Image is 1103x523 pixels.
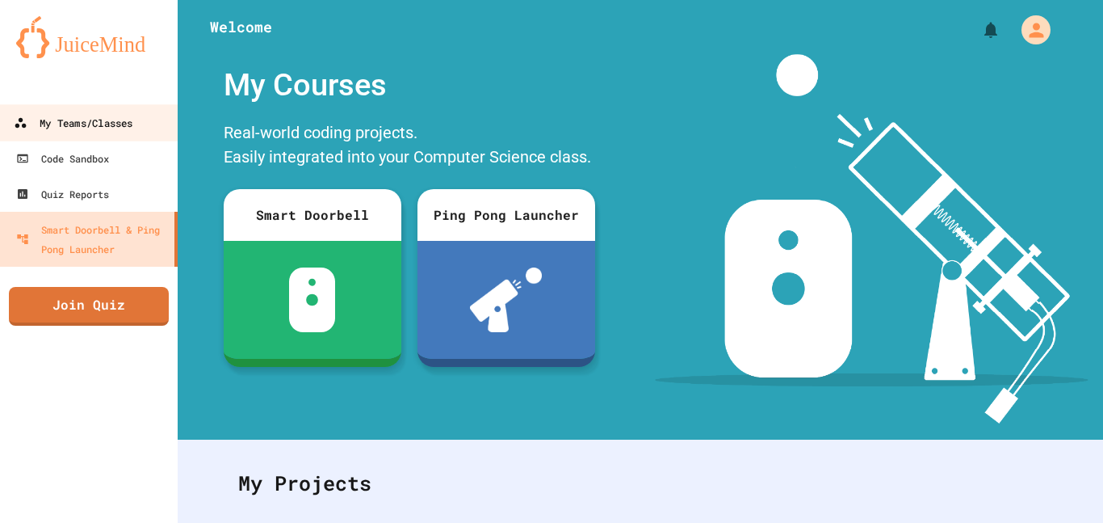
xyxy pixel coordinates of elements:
[216,116,603,177] div: Real-world coding projects. Easily integrated into your Computer Science class.
[655,54,1088,424] img: banner-image-my-projects.png
[224,189,401,241] div: Smart Doorbell
[16,184,109,204] div: Quiz Reports
[1004,11,1055,49] div: My Account
[417,189,595,241] div: Ping Pong Launcher
[289,268,335,332] img: sdb-white.svg
[16,220,168,259] div: Smart Doorbell & Ping Pong Launcher
[222,452,1059,515] div: My Projects
[216,54,603,116] div: My Courses
[470,268,542,332] img: ppl-with-ball.png
[9,287,169,326] a: Join Quiz
[951,16,1004,44] div: My Notifications
[16,149,109,168] div: Code Sandbox
[14,113,132,133] div: My Teams/Classes
[16,16,161,58] img: logo-orange.svg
